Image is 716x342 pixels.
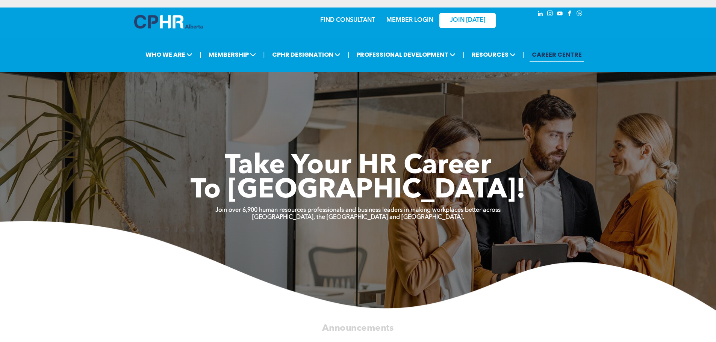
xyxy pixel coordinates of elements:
span: JOIN [DATE] [450,17,485,24]
li: | [263,47,265,62]
a: facebook [566,9,574,20]
img: A blue and white logo for cp alberta [134,15,203,29]
span: MEMBERSHIP [206,48,258,62]
li: | [348,47,350,62]
strong: [GEOGRAPHIC_DATA], the [GEOGRAPHIC_DATA] and [GEOGRAPHIC_DATA]. [252,214,464,220]
span: Take Your HR Career [225,153,491,180]
a: CAREER CENTRE [530,48,584,62]
a: Social network [575,9,584,20]
a: JOIN [DATE] [439,13,496,28]
li: | [200,47,201,62]
span: To [GEOGRAPHIC_DATA]! [191,177,526,204]
a: MEMBER LOGIN [386,17,433,23]
a: instagram [546,9,554,20]
a: youtube [556,9,564,20]
span: WHO WE ARE [143,48,195,62]
span: CPHR DESIGNATION [270,48,343,62]
a: linkedin [536,9,545,20]
span: RESOURCES [469,48,518,62]
li: | [523,47,525,62]
span: Announcements [322,324,394,333]
span: PROFESSIONAL DEVELOPMENT [354,48,458,62]
strong: Join over 6,900 human resources professionals and business leaders in making workplaces better ac... [215,207,501,213]
li: | [463,47,465,62]
a: FIND CONSULTANT [320,17,375,23]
